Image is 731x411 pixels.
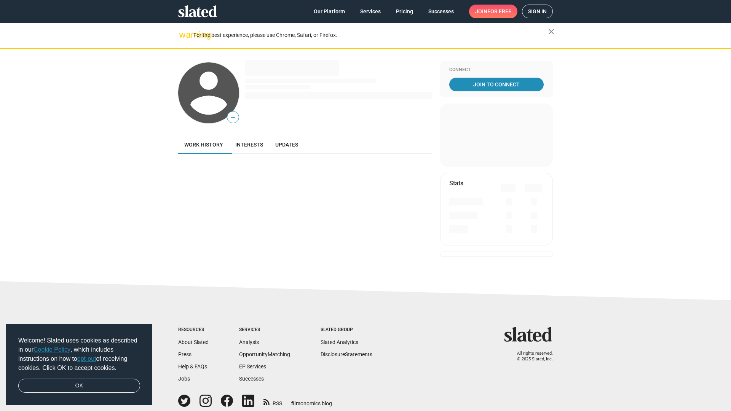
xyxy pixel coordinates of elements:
[321,351,372,357] a: DisclosureStatements
[34,346,70,353] a: Cookie Policy
[396,5,413,18] span: Pricing
[522,5,553,18] a: Sign in
[487,5,511,18] span: for free
[18,379,140,393] a: dismiss cookie message
[178,351,192,357] a: Press
[239,351,290,357] a: OpportunityMatching
[235,142,263,148] span: Interests
[179,30,188,39] mat-icon: warning
[193,30,548,40] div: For the best experience, please use Chrome, Safari, or Firefox.
[475,5,511,18] span: Join
[239,363,266,370] a: EP Services
[451,78,542,91] span: Join To Connect
[239,339,259,345] a: Analysis
[360,5,381,18] span: Services
[229,135,269,154] a: Interests
[178,327,209,333] div: Resources
[178,135,229,154] a: Work history
[509,351,553,362] p: All rights reserved. © 2025 Slated, Inc.
[184,142,223,148] span: Work history
[275,142,298,148] span: Updates
[308,5,351,18] a: Our Platform
[354,5,387,18] a: Services
[291,400,300,406] span: film
[321,327,372,333] div: Slated Group
[428,5,454,18] span: Successes
[178,376,190,382] a: Jobs
[239,327,290,333] div: Services
[6,324,152,405] div: cookieconsent
[449,179,463,187] mat-card-title: Stats
[77,355,96,362] a: opt-out
[178,363,207,370] a: Help & FAQs
[449,67,544,73] div: Connect
[449,78,544,91] a: Join To Connect
[321,339,358,345] a: Slated Analytics
[263,395,282,407] a: RSS
[239,376,264,382] a: Successes
[291,394,332,407] a: filmonomics blog
[227,113,239,123] span: —
[390,5,419,18] a: Pricing
[547,27,556,36] mat-icon: close
[269,135,304,154] a: Updates
[178,339,209,345] a: About Slated
[528,5,547,18] span: Sign in
[314,5,345,18] span: Our Platform
[469,5,517,18] a: Joinfor free
[422,5,460,18] a: Successes
[18,336,140,373] span: Welcome! Slated uses cookies as described in our , which includes instructions on how to of recei...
